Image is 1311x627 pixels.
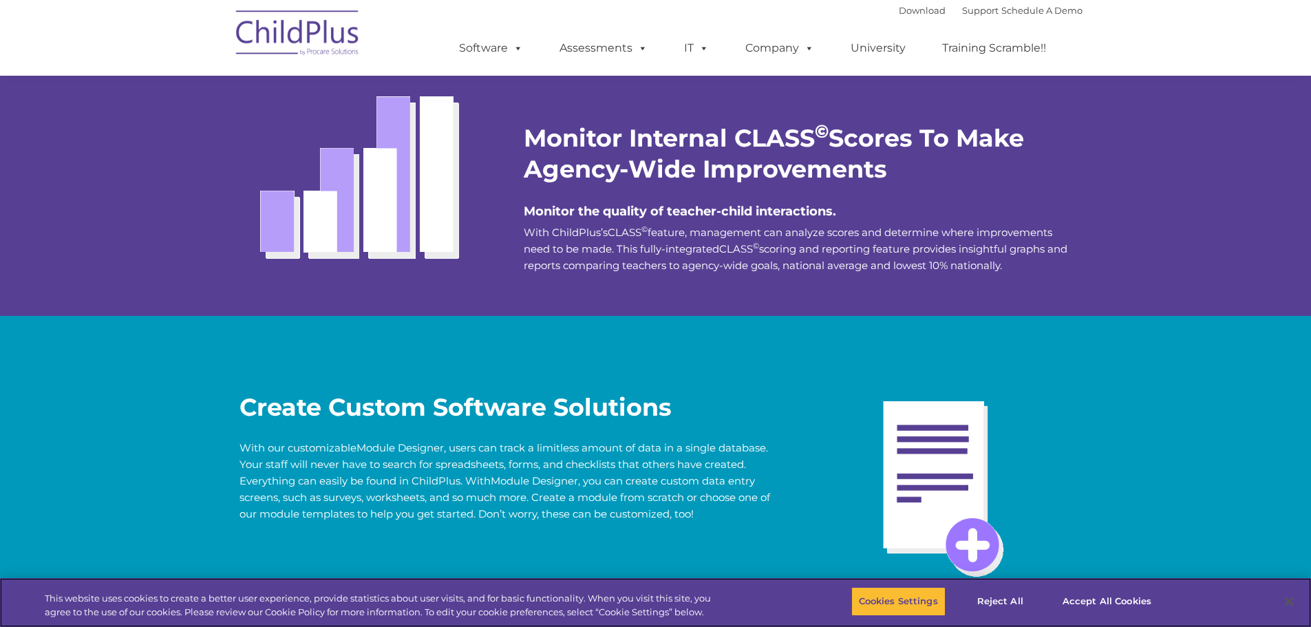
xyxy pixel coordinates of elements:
[546,34,661,62] a: Assessments
[962,5,999,16] a: Support
[491,474,578,487] a: Module Designer
[239,54,490,278] img: Class-bars2.gif
[719,242,753,255] a: CLASS
[445,34,537,62] a: Software
[1055,587,1159,616] button: Accept All Cookies
[899,5,1083,16] font: |
[641,224,648,234] sup: ©
[753,241,759,251] sup: ©
[239,441,770,520] span: With our customizable , users can track a limitless amount of data in a single database. Your sta...
[45,592,721,619] div: This website uses cookies to create a better user experience, provide statistics about user visit...
[815,120,829,142] sup: ©
[608,226,641,239] a: CLASS
[928,34,1060,62] a: Training Scramble!!
[1001,5,1083,16] a: Schedule A Demo
[957,587,1043,616] button: Reject All
[899,5,946,16] a: Download
[524,204,836,219] span: Monitor the quality of teacher-child interactions.
[356,441,444,454] a: Module Designer
[732,34,828,62] a: Company
[1274,586,1304,617] button: Close
[808,340,1072,604] img: Report-Custom-cropped3.gif
[670,34,723,62] a: IT
[851,587,946,616] button: Cookies Settings
[239,392,672,422] strong: Create Custom Software Solutions
[524,123,815,153] strong: Monitor Internal CLASS
[524,226,1067,272] span: With ChildPlus’s feature, management can analyze scores and determine where improvements need to ...
[837,34,919,62] a: University
[229,1,367,70] img: ChildPlus by Procare Solutions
